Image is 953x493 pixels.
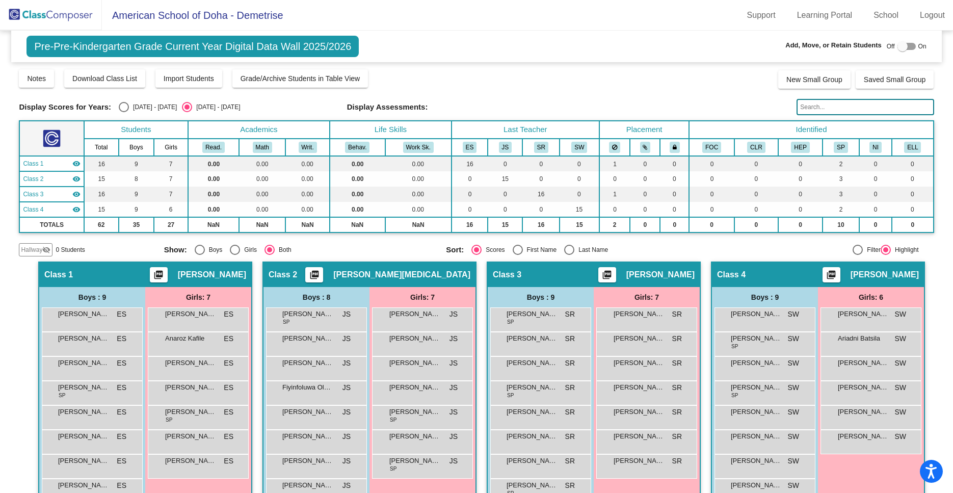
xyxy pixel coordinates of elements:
td: 0 [892,156,933,171]
span: [PERSON_NAME] [614,382,665,393]
span: ES [224,407,233,418]
span: SR [672,382,682,393]
mat-icon: picture_as_pdf [152,270,165,284]
td: 0 [859,171,892,187]
td: 0.00 [385,171,452,187]
span: [PERSON_NAME] [165,382,216,393]
span: [PERSON_NAME] [389,358,440,368]
button: Print Students Details [150,267,168,282]
th: Julie Shingles [488,139,522,156]
span: [PERSON_NAME] [58,382,109,393]
span: [PERSON_NAME] [731,358,782,368]
th: Keep with students [630,139,660,156]
td: 15 [560,217,599,232]
td: 0 [560,156,599,171]
span: [PERSON_NAME] [389,333,440,344]
th: Last Teacher [452,121,599,139]
span: [PERSON_NAME] [58,358,109,368]
th: English Language Learner [892,139,933,156]
td: 7 [154,171,188,187]
td: 15 [560,202,599,217]
span: [PERSON_NAME] [851,270,919,280]
td: 0.00 [385,187,452,202]
span: [PERSON_NAME] [165,407,216,417]
td: Shanna Ross - No Class Name [19,187,84,202]
mat-radio-group: Select an option [164,245,439,255]
mat-icon: visibility [72,175,81,183]
button: Writ. [299,142,317,153]
span: SR [565,382,575,393]
span: SP [283,318,289,326]
td: 0 [734,156,778,171]
span: Grade/Archive Students in Table View [241,74,360,83]
span: Ariadni Batsila [838,333,889,344]
td: 16 [522,217,560,232]
span: SR [565,358,575,369]
td: 2 [823,156,859,171]
td: 0 [630,202,660,217]
td: 2 [823,202,859,217]
span: [PERSON_NAME] [731,309,782,319]
span: Class 4 [23,205,43,214]
td: 0 [452,202,488,217]
td: 0.00 [239,202,285,217]
td: 0 [560,187,599,202]
span: JS [449,407,458,418]
th: Girls [154,139,188,156]
span: JS [342,309,351,320]
td: 0 [734,171,778,187]
button: Saved Small Group [856,70,934,89]
span: SP [507,318,514,326]
span: American School of Doha - Demetrise [102,7,283,23]
span: [PERSON_NAME] [58,333,109,344]
td: 0 [560,171,599,187]
div: Girls: 7 [369,287,475,307]
th: Boys [119,139,154,156]
td: NaN [330,217,385,232]
td: 0 [488,202,522,217]
span: Pre-Pre-Kindergarten Grade Current Year Digital Data Wall 2025/2026 [27,36,359,57]
span: [PERSON_NAME] [389,407,440,417]
td: 0 [522,171,560,187]
td: 0.00 [239,171,285,187]
span: SW [894,358,906,369]
span: SR [672,309,682,320]
button: New Small Group [778,70,851,89]
td: 0 [488,187,522,202]
mat-icon: picture_as_pdf [601,270,613,284]
span: SR [672,358,682,369]
span: [PERSON_NAME] Sun [PERSON_NAME] [507,309,558,319]
th: Keep away students [599,139,630,156]
a: Logout [912,7,953,23]
span: ES [224,309,233,320]
span: SW [894,382,906,393]
span: ES [117,333,126,344]
td: 0 [660,171,689,187]
div: Scores [482,245,505,254]
span: [PERSON_NAME] [507,358,558,368]
span: [PERSON_NAME] [838,309,889,319]
td: 15 [84,171,119,187]
span: JS [342,382,351,393]
div: Both [275,245,292,254]
td: 0.00 [330,187,385,202]
td: 0 [599,171,630,187]
td: 10 [823,217,859,232]
div: Girls: 7 [594,287,700,307]
span: Off [887,42,895,51]
mat-icon: visibility [72,205,81,214]
span: ES [117,309,126,320]
td: 0 [859,156,892,171]
td: 0 [660,217,689,232]
td: 0 [660,187,689,202]
th: Non Independent Work Habits [859,139,892,156]
span: Display Assessments: [347,102,428,112]
td: 0.00 [285,187,330,202]
span: SW [894,333,906,344]
div: Girls: 6 [818,287,924,307]
td: 9 [119,156,154,171]
button: Download Class List [64,69,145,88]
span: [PERSON_NAME] [282,358,333,368]
td: 7 [154,187,188,202]
td: Susanne Wolstenholme - No Class Name [19,202,84,217]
